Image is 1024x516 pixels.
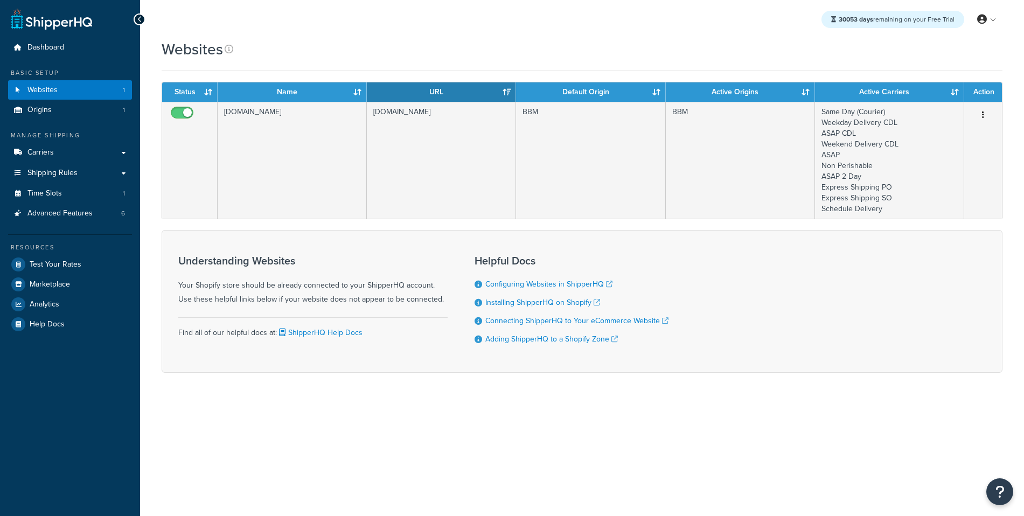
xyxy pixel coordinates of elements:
span: 1 [123,86,125,95]
th: Active Carriers: activate to sort column ascending [815,82,964,102]
a: Analytics [8,295,132,314]
td: Same Day (Courier) Weekday Delivery CDL ASAP CDL Weekend Delivery CDL ASAP Non Perishable ASAP 2 ... [815,102,964,219]
td: [DOMAIN_NAME] [218,102,367,219]
th: Action [964,82,1002,102]
span: Help Docs [30,320,65,329]
a: ShipperHQ Home [11,8,92,30]
a: Test Your Rates [8,255,132,274]
h3: Helpful Docs [475,255,668,267]
li: Origins [8,100,132,120]
a: Websites 1 [8,80,132,100]
th: URL: activate to sort column ascending [367,82,516,102]
a: Connecting ShipperHQ to Your eCommerce Website [485,315,668,326]
span: Origins [27,106,52,115]
a: Help Docs [8,315,132,334]
a: Adding ShipperHQ to a Shopify Zone [485,333,618,345]
span: Websites [27,86,58,95]
div: Your Shopify store should be already connected to your ShipperHQ account. Use these helpful links... [178,255,448,306]
td: BBM [516,102,665,219]
a: ShipperHQ Help Docs [277,327,363,338]
span: Advanced Features [27,209,93,218]
a: Carriers [8,143,132,163]
th: Active Origins: activate to sort column ascending [666,82,815,102]
a: Marketplace [8,275,132,294]
span: Analytics [30,300,59,309]
a: Origins 1 [8,100,132,120]
a: Time Slots 1 [8,184,132,204]
span: 1 [123,106,125,115]
div: remaining on your Free Trial [821,11,964,28]
span: Dashboard [27,43,64,52]
a: Dashboard [8,38,132,58]
a: Advanced Features 6 [8,204,132,224]
h1: Websites [162,39,223,60]
div: Find all of our helpful docs at: [178,317,448,340]
a: Configuring Websites in ShipperHQ [485,278,612,290]
div: Manage Shipping [8,131,132,140]
li: Websites [8,80,132,100]
th: Default Origin: activate to sort column ascending [516,82,665,102]
th: Status: activate to sort column ascending [162,82,218,102]
td: BBM [666,102,815,219]
div: Resources [8,243,132,252]
strong: 30053 days [839,15,873,24]
th: Name: activate to sort column ascending [218,82,367,102]
button: Open Resource Center [986,478,1013,505]
span: 1 [123,189,125,198]
li: Time Slots [8,184,132,204]
a: Shipping Rules [8,163,132,183]
td: [DOMAIN_NAME] [367,102,516,219]
span: Shipping Rules [27,169,78,178]
span: Time Slots [27,189,62,198]
span: Test Your Rates [30,260,81,269]
a: Installing ShipperHQ on Shopify [485,297,600,308]
span: Carriers [27,148,54,157]
div: Basic Setup [8,68,132,78]
h3: Understanding Websites [178,255,448,267]
span: Marketplace [30,280,70,289]
span: 6 [121,209,125,218]
li: Advanced Features [8,204,132,224]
